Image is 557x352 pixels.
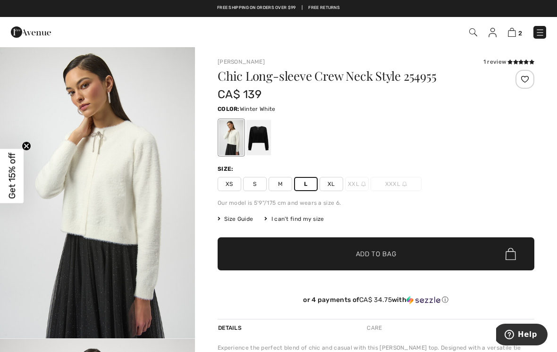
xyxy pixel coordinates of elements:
[218,296,534,308] div: or 4 payments ofCA$ 34.75withSezzle Click to learn more about Sezzle
[359,296,392,304] span: CA$ 34.75
[406,296,440,304] img: Sezzle
[218,106,240,112] span: Color:
[11,27,51,36] a: 1ère Avenue
[269,177,292,191] span: M
[308,5,340,11] a: Free Returns
[294,177,318,191] span: L
[359,319,390,336] div: Care
[371,177,422,191] span: XXXL
[219,120,244,155] div: Winter White
[243,177,267,191] span: S
[246,120,271,155] div: Black
[7,153,17,199] span: Get 15% off
[469,28,477,36] img: Search
[218,237,534,270] button: Add to Bag
[240,106,276,112] span: Winter White
[508,28,516,37] img: Shopping Bag
[402,182,407,186] img: ring-m.svg
[345,177,369,191] span: XXL
[22,142,31,151] button: Close teaser
[218,215,253,223] span: Size Guide
[217,5,296,11] a: Free shipping on orders over $99
[218,70,481,82] h1: Chic Long-sleeve Crew Neck Style 254955
[218,177,241,191] span: XS
[505,319,534,336] div: Shipping
[218,59,265,65] a: [PERSON_NAME]
[218,319,244,336] div: Details
[506,248,516,260] img: Bag.svg
[535,28,545,37] img: Menu
[218,199,534,207] div: Our model is 5'9"/175 cm and wears a size 6.
[218,165,236,173] div: Size:
[356,249,397,259] span: Add to Bag
[11,23,51,42] img: 1ère Avenue
[483,58,534,66] div: 1 review
[518,30,522,37] span: 2
[489,28,497,37] img: My Info
[264,215,324,223] div: I can't find my size
[508,26,522,38] a: 2
[302,5,303,11] span: |
[361,182,366,186] img: ring-m.svg
[320,177,343,191] span: XL
[218,296,534,304] div: or 4 payments of with
[218,88,262,101] span: CA$ 139
[496,324,548,347] iframe: Opens a widget where you can find more information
